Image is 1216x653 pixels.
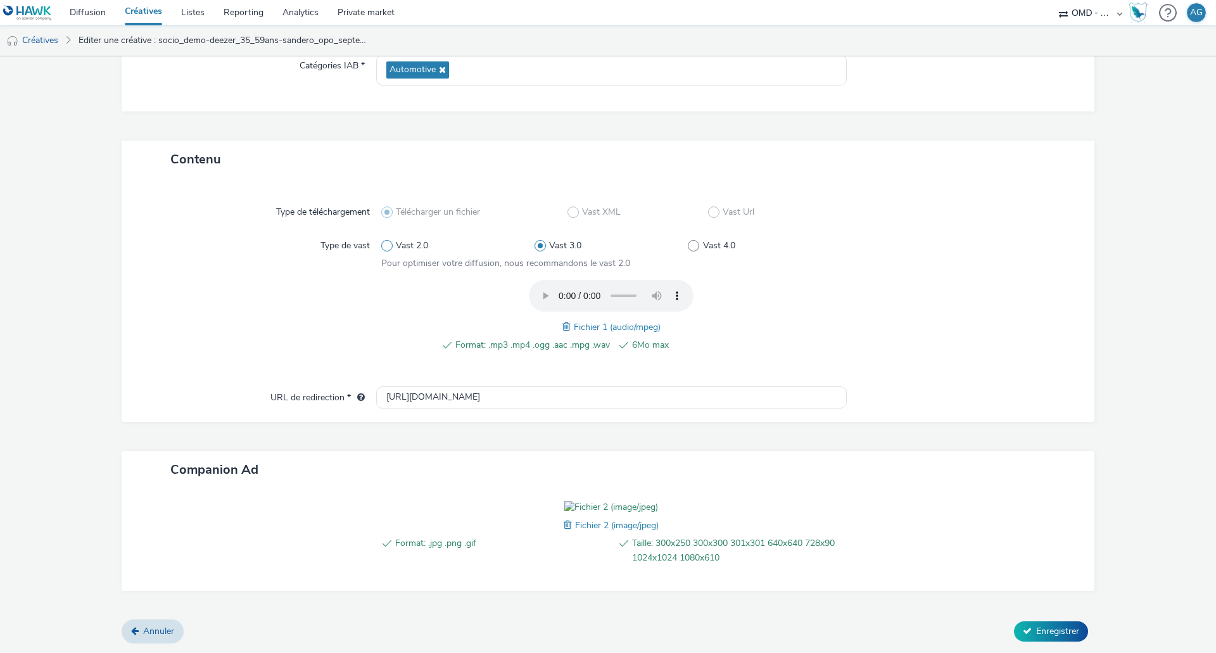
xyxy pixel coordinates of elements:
button: Enregistrer [1014,621,1088,642]
label: Catégories IAB * [294,54,370,72]
span: Fichier 2 (image/jpeg) [575,519,659,531]
div: L'URL de redirection sera utilisée comme URL de validation avec certains SSP et ce sera l'URL de ... [351,391,365,404]
label: Type de vast [315,234,375,252]
a: Editer une créative : socio_demo-deezer_35_59ans-sandero_opo_septembre-s_audio-pcc-nd-na-cpm-30_n... [72,25,376,56]
span: Automotive [389,65,436,75]
label: Type de téléchargement [271,201,375,219]
a: Annuler [122,619,184,643]
span: Pour optimiser votre diffusion, nous recommandons le vast 2.0 [381,257,630,269]
span: Vast 3.0 [549,239,581,252]
img: Fichier 2 (image/jpeg) [564,501,658,514]
span: Vast Url [723,206,754,219]
img: undefined Logo [3,5,52,21]
span: Télécharger un fichier [396,206,480,219]
span: Annuler [143,625,174,637]
span: Contenu [170,151,221,168]
span: Vast 2.0 [396,239,428,252]
div: AG [1190,3,1203,22]
input: url... [376,386,847,409]
span: Format: .mp3 .mp4 .ogg .aac .mpg .wav [455,338,610,353]
span: Enregistrer [1036,625,1079,637]
span: Vast 4.0 [703,239,735,252]
img: audio [6,35,19,48]
label: URL de redirection * [265,386,370,404]
a: Hawk Academy [1129,3,1153,23]
span: Fichier 1 (audio/mpeg) [574,321,661,333]
span: 6Mo max [632,338,787,353]
span: Format: .jpg .png .gif [395,536,610,565]
img: Hawk Academy [1129,3,1148,23]
span: Taille: 300x250 300x300 301x301 640x640 728x90 1024x1024 1080x610 [632,536,847,565]
span: Vast XML [582,206,621,219]
span: Companion Ad [170,461,258,478]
